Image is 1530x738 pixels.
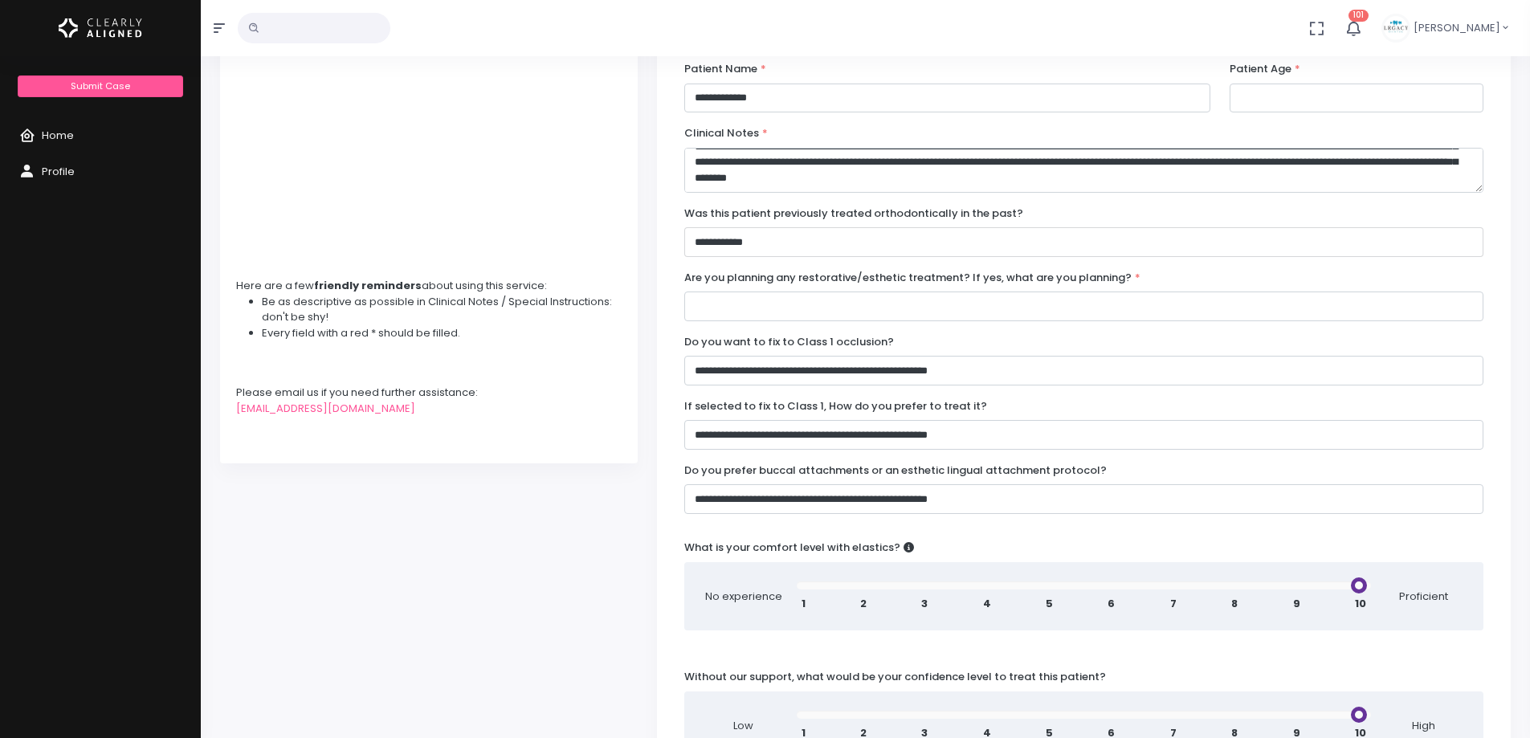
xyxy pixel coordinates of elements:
span: 6 [1108,596,1115,612]
span: No experience [704,589,784,605]
span: High [1384,718,1464,734]
label: Do you want to fix to Class 1 occlusion? [684,334,894,350]
span: 4 [983,596,991,612]
span: 3 [921,596,928,612]
span: 2 [860,596,867,612]
label: Patient Age [1230,61,1300,77]
label: Was this patient previously treated orthodontically in the past? [684,206,1023,222]
span: Profile [42,164,75,179]
li: Every field with a red * should be filled. [262,325,622,341]
div: Please email us if you need further assistance: [236,385,622,401]
span: 5 [1046,596,1053,612]
div: Here are a few about using this service: [236,278,622,294]
label: Clinical Notes [684,125,768,141]
span: 101 [1348,10,1369,22]
span: Home [42,128,74,143]
span: Submit Case [71,80,130,92]
label: Patient Name [684,61,766,77]
label: Without our support, what would be your confidence level to treat this patient? [684,669,1106,685]
span: 9 [1293,596,1300,612]
span: [PERSON_NAME] [1414,20,1500,36]
label: If selected to fix to Class 1, How do you prefer to treat it? [684,398,987,414]
label: Are you planning any restorative/esthetic treatment? If yes, what are you planning? [684,270,1140,286]
span: 10 [1355,596,1366,612]
img: Header Avatar [1381,14,1410,43]
li: Be as descriptive as possible in Clinical Notes / Special Instructions: don't be shy! [262,294,622,325]
a: [EMAIL_ADDRESS][DOMAIN_NAME] [236,401,415,416]
label: What is your comfort level with elastics? [684,540,914,556]
strong: friendly reminders [314,278,422,293]
a: Submit Case [18,75,182,97]
span: Low [704,718,784,734]
label: Do you prefer buccal attachments or an esthetic lingual attachment protocol? [684,463,1107,479]
span: 7 [1170,596,1177,612]
span: 1 [802,596,806,612]
span: Proficient [1384,589,1464,605]
span: 8 [1231,596,1238,612]
img: Logo Horizontal [59,11,142,45]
